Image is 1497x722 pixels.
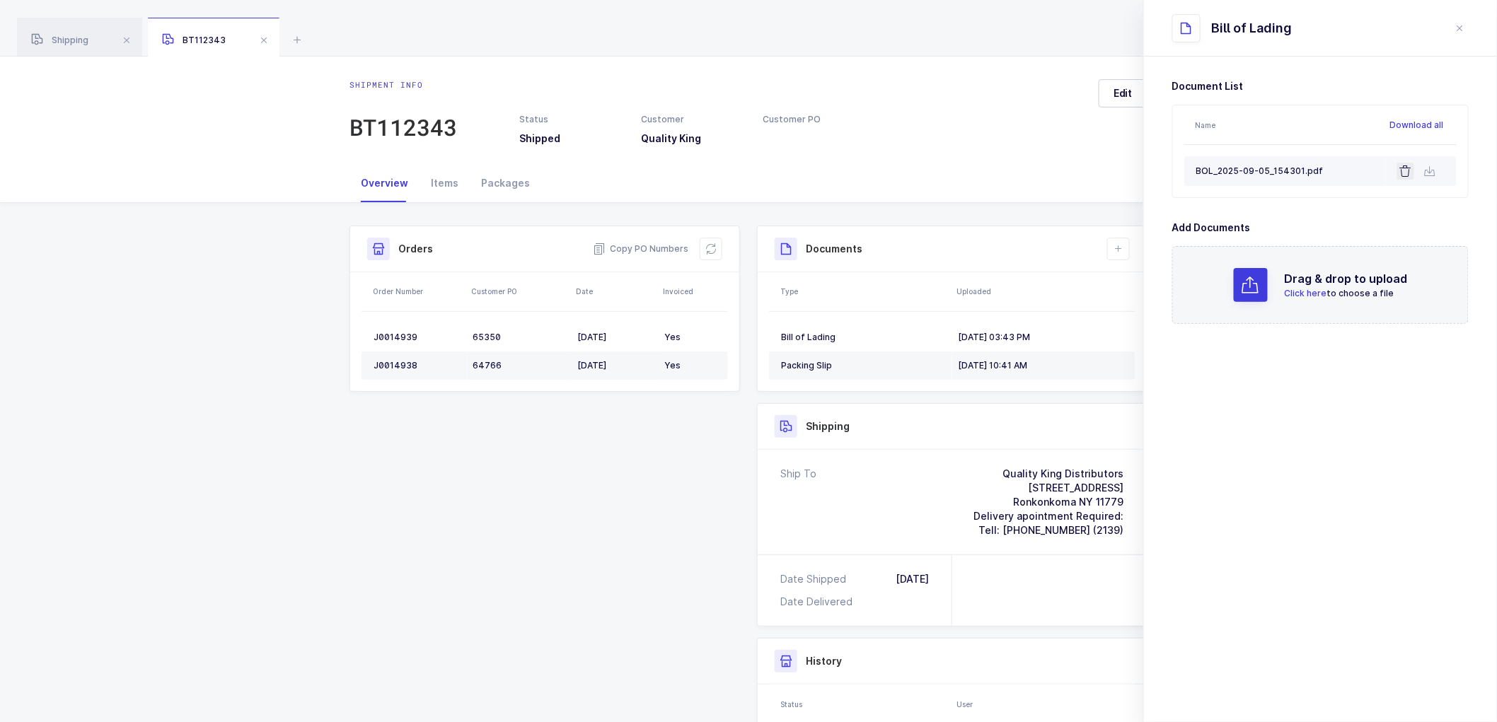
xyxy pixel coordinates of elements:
div: Bill of Lading [781,332,947,343]
div: Bill of Lading [1212,20,1293,37]
div: [DATE] [577,332,653,343]
h3: Orders [398,242,433,256]
p: to choose a file [1285,287,1408,300]
button: Download all [1390,118,1444,132]
div: Quality King Distributors [973,467,1123,481]
div: Order Number [373,286,463,297]
button: Copy PO Numbers [593,242,688,256]
div: Invoiced [663,286,724,297]
h2: Drag & drop to upload [1285,270,1408,287]
div: Shipment info [349,79,457,91]
button: Edit [1099,79,1148,107]
div: [STREET_ADDRESS] [973,481,1123,495]
div: 65350 [473,332,566,343]
div: Customer [641,113,746,126]
div: Type [780,286,948,297]
div: [DATE] 10:41 AM [958,360,1123,371]
div: Customer PO [471,286,567,297]
span: Tell: [PHONE_NUMBER] (2139) [978,524,1123,536]
div: Ronkonkoma NY 11779 [973,495,1123,509]
h3: Quality King [641,132,746,146]
div: Status [519,113,624,126]
div: Items [420,164,470,202]
span: BT112343 [162,35,226,45]
div: [DATE] [577,360,653,371]
div: Ship To [780,467,816,537]
span: Click here [1285,288,1327,298]
span: Edit [1114,86,1133,100]
button: close drawer [1452,20,1469,37]
span: Shipping [31,35,88,45]
div: Packages [470,164,541,202]
h3: History [806,654,842,668]
div: Packing Slip [781,360,947,371]
div: Date Delivered [780,595,858,609]
h3: Shipping [806,419,850,433]
h3: Shipped [519,132,624,146]
div: [DATE] 03:43 PM [958,332,1123,343]
h3: Add Documents [1172,221,1469,235]
div: User [956,699,1131,710]
div: 64766 [473,360,566,371]
div: Customer PO [763,113,868,126]
span: Yes [664,332,681,342]
div: Uploaded [956,286,1131,297]
div: Date [576,286,654,297]
div: Status [780,699,948,710]
div: J0014938 [374,360,461,371]
div: J0014939 [374,332,461,343]
div: BOL_2025-09-05_154301.pdf [1196,165,1380,177]
div: Name [1196,120,1382,131]
h3: Document List [1172,79,1469,93]
span: Yes [664,360,681,371]
div: [DATE] [896,572,929,586]
h3: Documents [806,242,862,256]
div: Date Shipped [780,572,852,586]
div: Delivery apointment Required: [973,509,1123,523]
div: Overview [349,164,420,202]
